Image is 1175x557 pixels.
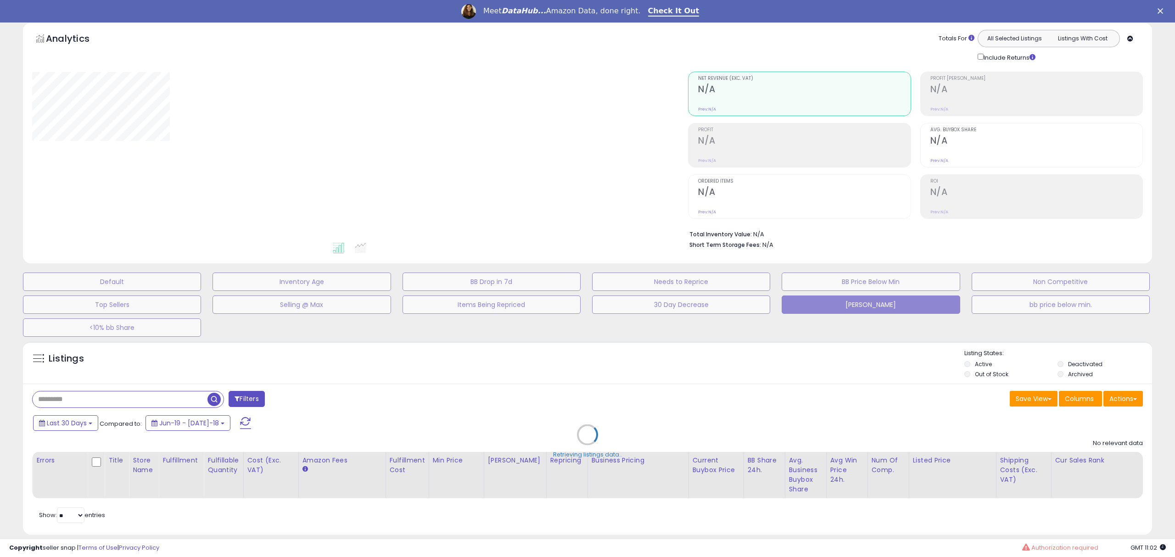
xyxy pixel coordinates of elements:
[762,240,773,249] span: N/A
[698,158,716,163] small: Prev: N/A
[9,544,159,552] div: seller snap | |
[213,295,391,314] button: Selling @ Max
[930,209,948,215] small: Prev: N/A
[782,295,960,314] button: [PERSON_NAME]
[930,179,1142,184] span: ROI
[78,543,117,552] a: Terms of Use
[972,273,1150,291] button: Non Competitive
[698,179,910,184] span: Ordered Items
[648,6,699,17] a: Check It Out
[119,543,159,552] a: Privacy Policy
[1158,8,1167,14] div: Close
[23,318,201,337] button: <10% bb Share
[930,187,1142,199] h2: N/A
[930,106,948,112] small: Prev: N/A
[592,295,770,314] button: 30 Day Decrease
[23,273,201,291] button: Default
[403,295,581,314] button: Items Being Repriced
[698,209,716,215] small: Prev: N/A
[1130,543,1166,552] span: 2025-08-18 11:02 GMT
[553,451,622,459] div: Retrieving listings data..
[930,128,1142,133] span: Avg. Buybox Share
[483,6,641,16] div: Meet Amazon Data, done right.
[980,33,1049,45] button: All Selected Listings
[689,230,752,238] b: Total Inventory Value:
[930,158,948,163] small: Prev: N/A
[502,6,546,15] i: DataHub...
[972,295,1150,314] button: bb price below min.
[930,84,1142,96] h2: N/A
[939,34,974,43] div: Totals For
[930,135,1142,148] h2: N/A
[930,76,1142,81] span: Profit [PERSON_NAME]
[698,84,910,96] h2: N/A
[213,273,391,291] button: Inventory Age
[9,543,43,552] strong: Copyright
[698,76,910,81] span: Net Revenue (Exc. VAT)
[782,273,960,291] button: BB Price Below Min
[689,228,1136,239] li: N/A
[698,106,716,112] small: Prev: N/A
[698,187,910,199] h2: N/A
[46,32,107,47] h5: Analytics
[23,295,201,314] button: Top Sellers
[403,273,581,291] button: BB Drop in 7d
[971,52,1046,62] div: Include Returns
[698,128,910,133] span: Profit
[698,135,910,148] h2: N/A
[592,273,770,291] button: Needs to Reprice
[1048,33,1117,45] button: Listings With Cost
[461,4,476,19] img: Profile image for Georgie
[689,241,761,249] b: Short Term Storage Fees:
